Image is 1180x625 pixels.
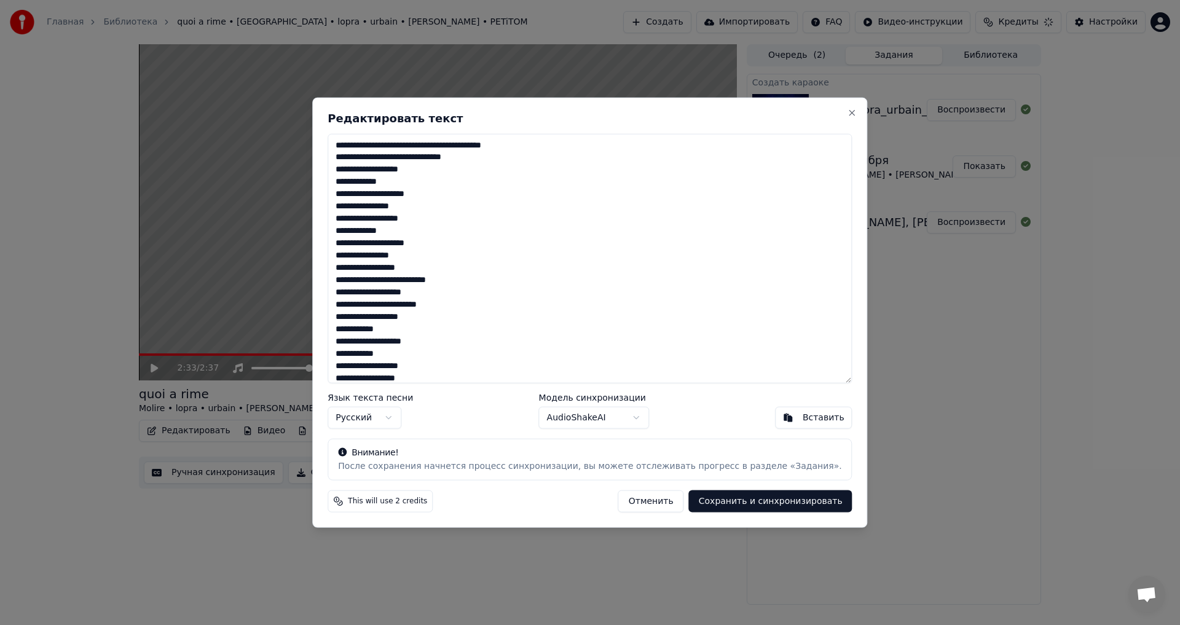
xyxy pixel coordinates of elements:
[348,497,427,506] span: This will use 2 credits
[338,447,841,459] div: Внимание!
[689,490,852,513] button: Сохранить и синхронизировать
[618,490,684,513] button: Отменить
[775,407,852,429] button: Вставить
[338,460,841,473] div: После сохранения начнется процесс синхронизации, вы можете отслеживать прогресс в разделе «Задания».
[539,393,650,402] label: Модель синхронизации
[803,412,844,424] div: Вставить
[328,393,413,402] label: Язык текста песни
[328,112,852,124] h2: Редактировать текст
